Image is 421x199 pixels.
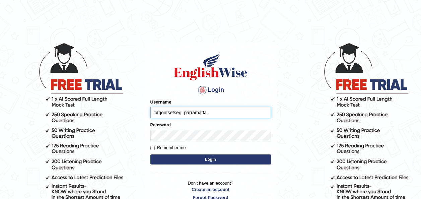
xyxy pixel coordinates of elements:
img: Logo of English Wise sign in for intelligent practice with AI [172,51,249,81]
a: Create an account [150,186,271,193]
button: Login [150,154,271,164]
h4: Login [150,85,271,95]
label: Password [150,122,171,128]
label: Username [150,99,171,105]
label: Remember me [150,144,186,151]
input: Remember me [150,146,155,150]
